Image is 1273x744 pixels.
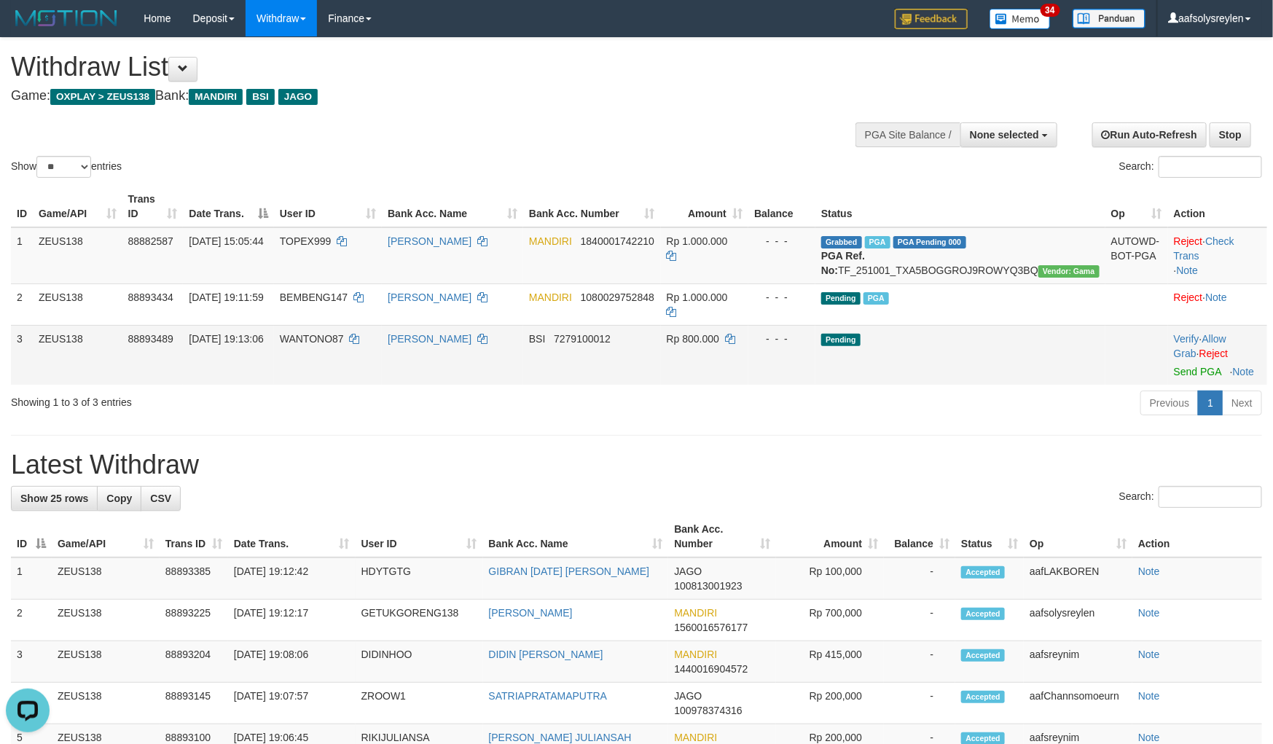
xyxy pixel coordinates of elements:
span: MANDIRI [189,89,243,105]
span: WANTONO87 [280,333,344,345]
span: Copy [106,493,132,504]
span: [DATE] 19:11:59 [189,291,263,303]
span: CSV [150,493,171,504]
span: Copy 1560016576177 to clipboard [674,622,748,633]
td: ZEUS138 [52,683,160,724]
td: ZEUS138 [52,557,160,600]
span: 34 [1041,4,1060,17]
span: Copy 100978374316 to clipboard [674,705,742,716]
td: ZEUS138 [33,283,122,325]
th: Action [1168,186,1267,227]
span: PGA Pending [893,236,966,248]
span: Grabbed [821,236,862,248]
span: Rp 1.000.000 [667,235,728,247]
th: Date Trans.: activate to sort column ascending [228,516,356,557]
a: [PERSON_NAME] [388,333,471,345]
td: - [884,641,955,683]
h1: Latest Withdraw [11,450,1262,479]
td: TF_251001_TXA5BOGGROJ9ROWYQ3BQ [815,227,1105,284]
span: BSI [529,333,546,345]
a: [PERSON_NAME] [388,235,471,247]
td: - [884,600,955,641]
a: Note [1233,366,1255,377]
button: None selected [960,122,1057,147]
label: Search: [1119,156,1262,178]
select: Showentries [36,156,91,178]
td: aafLAKBOREN [1024,557,1132,600]
img: MOTION_logo.png [11,7,122,29]
span: Pending [821,292,861,305]
th: Trans ID: activate to sort column ascending [122,186,184,227]
a: Run Auto-Refresh [1092,122,1207,147]
img: panduan.png [1073,9,1145,28]
span: Accepted [961,608,1005,620]
a: Note [1138,607,1160,619]
span: [DATE] 15:05:44 [189,235,263,247]
td: 1 [11,227,33,284]
label: Show entries [11,156,122,178]
a: Note [1138,565,1160,577]
span: 88893434 [128,291,173,303]
span: Copy 1840001742210 to clipboard [581,235,654,247]
td: [DATE] 19:08:06 [228,641,356,683]
span: · [1174,333,1226,359]
b: PGA Ref. No: [821,250,865,276]
td: · [1168,283,1267,325]
td: ZEUS138 [52,641,160,683]
a: DIDIN [PERSON_NAME] [489,649,603,660]
th: Op: activate to sort column ascending [1105,186,1168,227]
td: - [884,557,955,600]
span: MANDIRI [674,607,717,619]
span: MANDIRI [674,732,717,743]
a: [PERSON_NAME] [489,607,573,619]
span: JAGO [674,690,702,702]
td: GETUKGORENG138 [356,600,483,641]
td: 2 [11,600,52,641]
th: Balance [748,186,815,227]
td: aafsolysreylen [1024,600,1132,641]
th: User ID: activate to sort column ascending [356,516,483,557]
div: Showing 1 to 3 of 3 entries [11,389,520,410]
a: Copy [97,486,141,511]
span: OXPLAY > ZEUS138 [50,89,155,105]
span: MANDIRI [529,235,572,247]
a: Note [1138,732,1160,743]
th: Op: activate to sort column ascending [1024,516,1132,557]
th: Balance: activate to sort column ascending [884,516,955,557]
td: HDYTGTG [356,557,483,600]
span: Rp 800.000 [667,333,719,345]
a: Note [1205,291,1227,303]
a: [PERSON_NAME] [388,291,471,303]
a: Note [1138,649,1160,660]
td: 3 [11,641,52,683]
a: Next [1222,391,1262,415]
td: 3 [11,325,33,385]
a: Show 25 rows [11,486,98,511]
td: Rp 100,000 [776,557,884,600]
img: Feedback.jpg [895,9,968,29]
a: CSV [141,486,181,511]
th: Bank Acc. Name: activate to sort column ascending [382,186,523,227]
a: Reject [1174,291,1203,303]
span: Accepted [961,691,1005,703]
a: 1 [1198,391,1223,415]
span: Copy 1080029752848 to clipboard [581,291,654,303]
td: [DATE] 19:12:17 [228,600,356,641]
span: None selected [970,129,1039,141]
span: MANDIRI [674,649,717,660]
img: Button%20Memo.svg [990,9,1051,29]
td: 1 [11,557,52,600]
td: DIDINHOO [356,641,483,683]
span: BSI [246,89,275,105]
td: ZEUS138 [33,227,122,284]
th: Trans ID: activate to sort column ascending [160,516,228,557]
span: Marked by aafsolysreylen [863,292,889,305]
span: Vendor URL: https://trx31.1velocity.biz [1038,265,1100,278]
td: [DATE] 19:12:42 [228,557,356,600]
div: - - - [754,332,810,346]
td: ZEUS138 [52,600,160,641]
a: Verify [1174,333,1199,345]
a: Send PGA [1174,366,1221,377]
span: Rp 1.000.000 [667,291,728,303]
th: ID [11,186,33,227]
